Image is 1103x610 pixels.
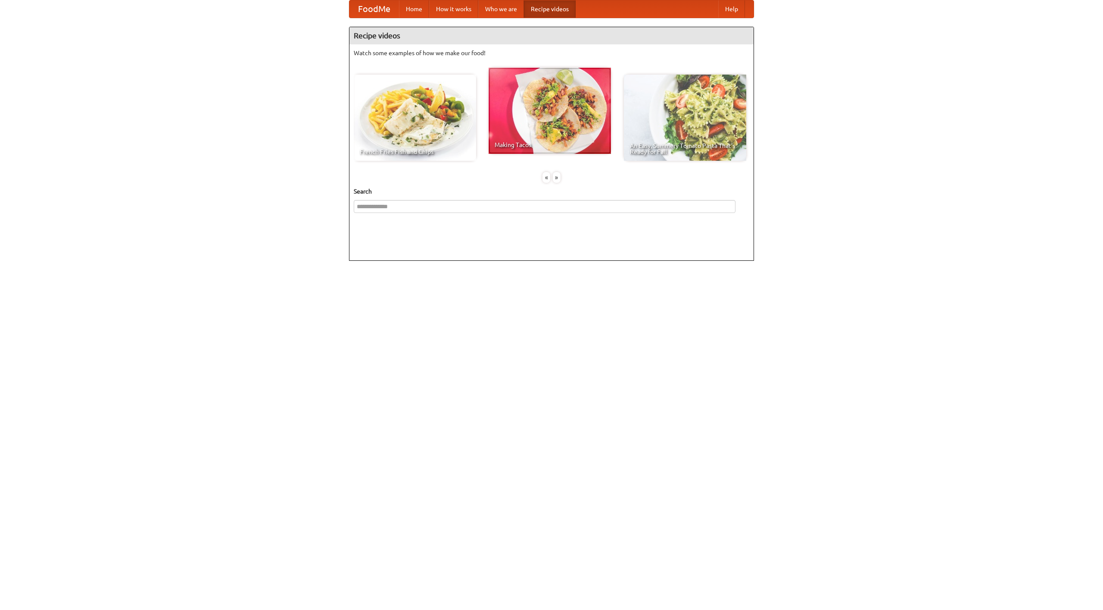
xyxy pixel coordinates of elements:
[495,142,605,148] span: Making Tacos
[349,0,399,18] a: FoodMe
[624,75,746,161] a: An Easy, Summery Tomato Pasta That's Ready for Fall
[354,49,749,57] p: Watch some examples of how we make our food!
[630,143,740,155] span: An Easy, Summery Tomato Pasta That's Ready for Fall
[354,75,476,161] a: French Fries Fish and Chips
[542,172,550,183] div: «
[478,0,524,18] a: Who we are
[553,172,561,183] div: »
[524,0,576,18] a: Recipe videos
[429,0,478,18] a: How it works
[349,27,754,44] h4: Recipe videos
[360,149,470,155] span: French Fries Fish and Chips
[399,0,429,18] a: Home
[354,187,749,196] h5: Search
[718,0,745,18] a: Help
[489,68,611,154] a: Making Tacos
